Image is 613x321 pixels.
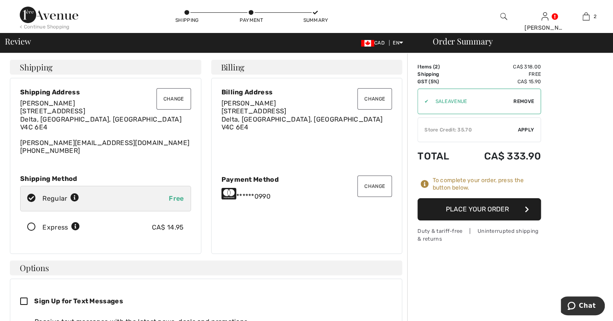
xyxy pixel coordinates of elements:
span: Sign Up for Text Messages [34,297,123,305]
div: Express [42,223,80,232]
div: [PERSON_NAME] [524,23,565,32]
img: My Info [541,12,548,21]
span: Shipping [20,63,53,71]
td: Free [462,70,541,78]
div: Duty & tariff-free | Uninterrupted shipping & returns [417,227,541,243]
span: 2 [594,13,597,20]
button: Change [156,88,191,110]
span: [PERSON_NAME] [221,99,276,107]
div: Billing Address [221,88,392,96]
span: EN [393,40,403,46]
span: Apply [518,126,534,134]
div: Payment [239,16,263,24]
input: Promo code [429,89,513,114]
div: Order Summary [423,37,608,45]
iframe: Opens a widget where you can chat to one of our agents [561,296,605,317]
span: Billing [221,63,245,71]
button: Place Your Order [417,198,541,220]
img: My Bag [583,12,590,21]
button: Change [357,176,392,197]
img: search the website [500,12,507,21]
div: Store Credit: 35.70 [418,126,518,134]
button: Change [357,88,392,110]
td: CA$ 318.00 [462,63,541,70]
td: Total [417,142,462,170]
div: CA$ 14.95 [152,223,184,232]
img: Canadian Dollar [361,40,374,47]
div: To complete your order, press the button below. [432,177,541,192]
div: < Continue Shopping [20,23,70,30]
img: 1ère Avenue [20,7,78,23]
td: GST (5%) [417,78,462,85]
span: [STREET_ADDRESS] Delta, [GEOGRAPHIC_DATA], [GEOGRAPHIC_DATA] V4C 6E4 [221,107,383,131]
a: Sign In [541,12,548,20]
td: Items ( ) [417,63,462,70]
td: CA$ 15.90 [462,78,541,85]
h4: Options [10,260,402,275]
span: [STREET_ADDRESS] Delta, [GEOGRAPHIC_DATA], [GEOGRAPHIC_DATA] V4C 6E4 [20,107,182,131]
span: Remove [513,98,534,105]
div: Shipping Address [20,88,191,96]
span: [PERSON_NAME] [20,99,75,107]
span: 2 [435,64,438,70]
div: [PERSON_NAME][EMAIL_ADDRESS][DOMAIN_NAME] [PHONE_NUMBER] [20,99,191,155]
div: Regular [42,194,79,204]
span: Free [169,194,184,202]
a: 2 [566,12,606,21]
span: CAD [361,40,388,46]
div: Summary [303,16,328,24]
div: Shipping Method [20,175,191,183]
td: Shipping [417,70,462,78]
div: Payment Method [221,176,392,183]
td: CA$ 333.90 [462,142,541,170]
div: ✔ [418,98,429,105]
span: Review [5,37,31,45]
div: Shipping [175,16,199,24]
